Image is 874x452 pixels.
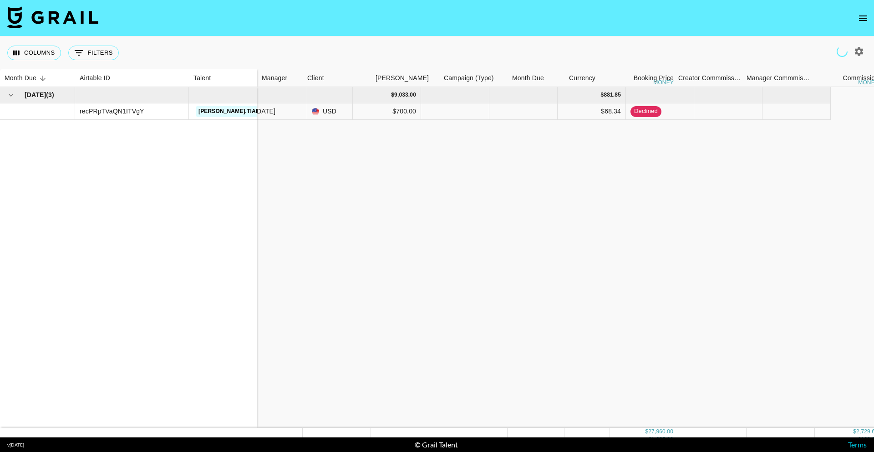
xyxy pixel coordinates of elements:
[415,440,458,449] div: © Grail Talent
[678,69,742,87] div: Creator Commmission Override
[307,103,353,120] div: USD
[25,90,46,99] span: [DATE]
[634,69,674,87] div: Booking Price
[46,90,54,99] span: ( 3 )
[68,46,119,60] button: Show filters
[75,69,189,87] div: Airtable ID
[7,442,24,448] div: v [DATE]
[353,103,421,120] div: $700.00
[80,69,110,87] div: Airtable ID
[512,69,544,87] div: Month Due
[189,69,257,87] div: Talent
[853,428,856,436] div: $
[7,46,61,60] button: Select columns
[858,436,861,443] div: £
[193,69,211,87] div: Talent
[444,69,494,87] div: Campaign (Type)
[569,69,595,87] div: Currency
[255,107,275,116] div: Aug '25
[747,69,815,87] div: Manager Commmission Override
[848,440,867,449] a: Terms
[558,103,626,120] div: $68.34
[653,80,674,85] div: money
[80,107,144,116] div: recPRpTVaQN1ITVgY
[257,69,303,87] div: Manager
[394,91,416,99] div: 9,033.00
[7,6,98,28] img: Grail Talent
[391,91,394,99] div: $
[36,72,49,85] button: Sort
[648,436,651,443] div: £
[5,69,36,87] div: Month Due
[371,69,439,87] div: Booker
[262,69,287,87] div: Manager
[307,69,324,87] div: Client
[747,69,810,87] div: Manager Commmission Override
[5,89,17,102] button: hide children
[604,91,621,99] div: 881.85
[439,69,508,87] div: Campaign (Type)
[678,69,747,87] div: Creator Commmission Override
[835,44,849,59] span: Refreshing managers, clients, users, talent, campaigns...
[303,69,371,87] div: Client
[651,436,673,443] div: 1,325.00
[648,428,673,436] div: 27,960.00
[601,91,604,99] div: $
[376,69,429,87] div: [PERSON_NAME]
[508,69,564,87] div: Month Due
[630,107,661,116] span: declined
[645,428,648,436] div: $
[854,9,872,27] button: open drawer
[196,106,269,117] a: [PERSON_NAME].tiara1
[564,69,610,87] div: Currency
